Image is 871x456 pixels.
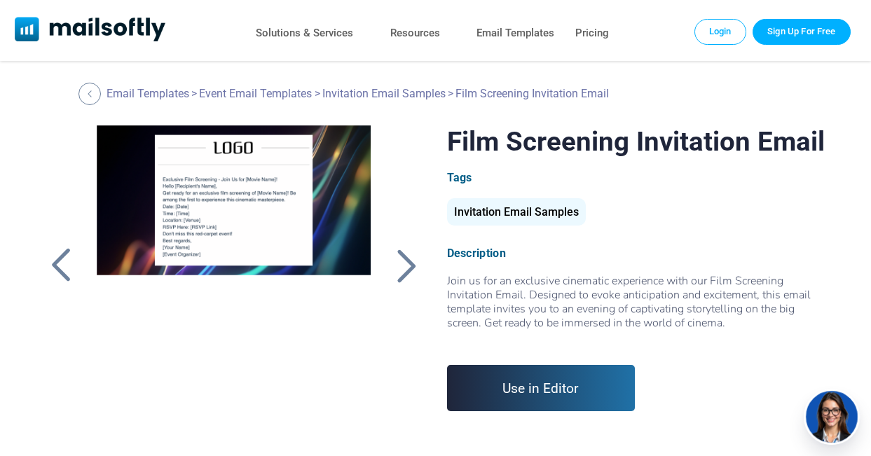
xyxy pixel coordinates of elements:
a: Email Templates [107,87,189,100]
a: Invitation Email Samples [447,211,586,217]
a: Event Email Templates [199,87,312,100]
a: Resources [390,23,440,43]
a: Use in Editor [447,365,636,411]
div: Description [447,247,828,260]
a: Pricing [575,23,609,43]
a: Solutions & Services [256,23,353,43]
h1: Film Screening Invitation Email [447,125,828,157]
a: Email Templates [476,23,554,43]
a: Mailsoftly [15,17,165,44]
a: Back [78,83,104,105]
div: Invitation Email Samples [447,198,586,226]
a: Login [694,19,746,44]
a: Invitation Email Samples [322,87,446,100]
a: Back [389,247,424,284]
div: Join us for an exclusive cinematic experience with our Film Screening Invitation Email. Designed ... [447,274,828,344]
a: Trial [753,19,850,44]
a: Back [43,247,78,284]
div: Tags [447,171,828,184]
